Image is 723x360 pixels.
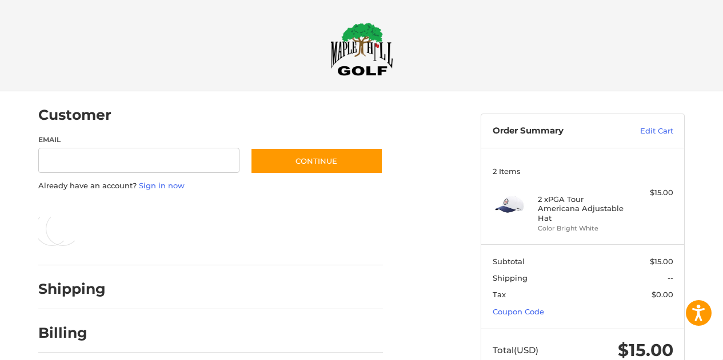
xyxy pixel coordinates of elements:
span: Tax [493,290,506,299]
p: Already have an account? [38,180,383,192]
div: $15.00 [628,187,673,199]
h2: Shipping [38,280,106,298]
span: $0.00 [652,290,673,299]
span: Total (USD) [493,345,538,355]
a: Edit Cart [616,126,673,137]
img: Maple Hill Golf [330,22,393,76]
h4: 2 x PGA Tour Americana Adjustable Hat [538,195,625,223]
h3: Order Summary [493,126,616,137]
h2: Customer [38,106,111,124]
span: Subtotal [493,257,525,266]
a: Coupon Code [493,307,544,316]
a: Sign in now [139,181,185,190]
span: -- [668,273,673,282]
h2: Billing [38,324,105,342]
label: Email [38,135,239,145]
span: $15.00 [650,257,673,266]
li: Color Bright White [538,224,625,233]
span: Shipping [493,273,528,282]
button: Continue [250,148,383,174]
h3: 2 Items [493,167,673,176]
